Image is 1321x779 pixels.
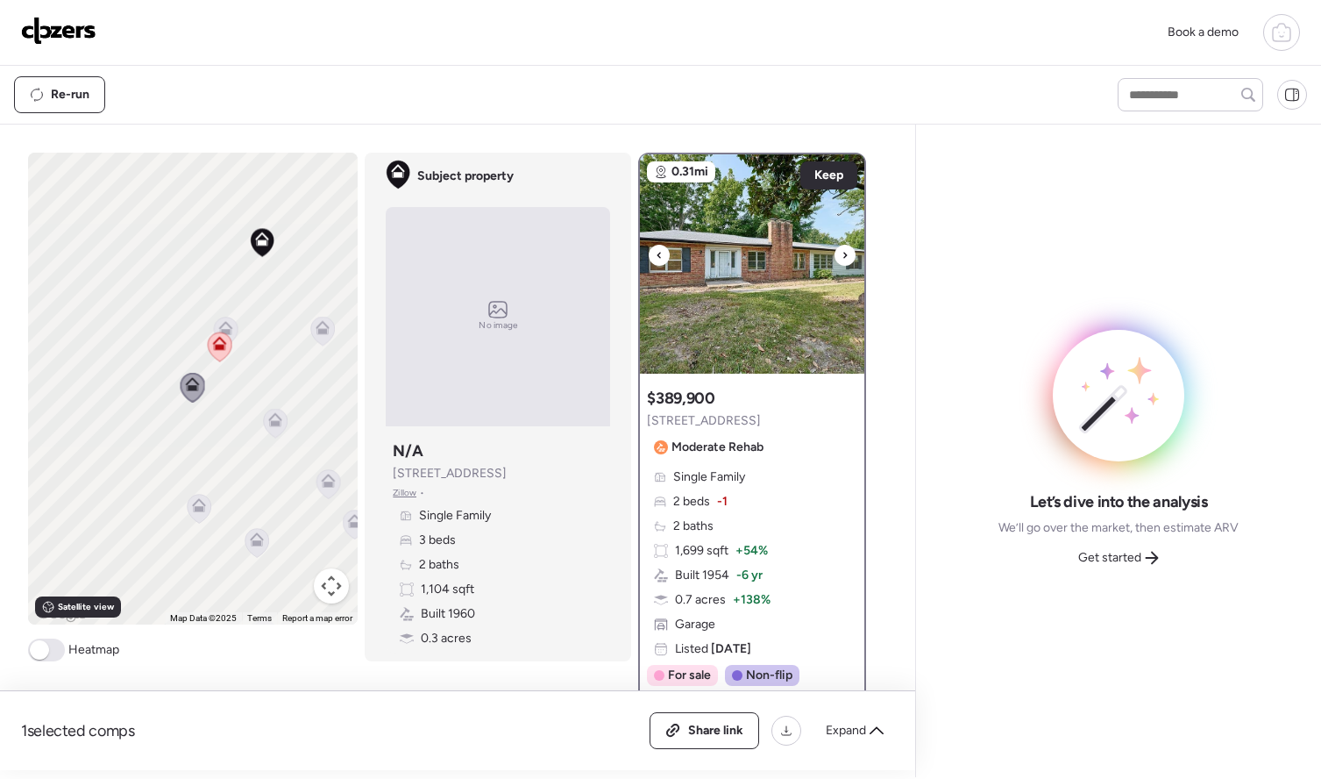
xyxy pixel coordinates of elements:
[647,412,761,430] span: [STREET_ADDRESS]
[1078,549,1141,567] span: Get started
[393,465,507,482] span: [STREET_ADDRESS]
[421,605,475,623] span: Built 1960
[419,556,459,574] span: 2 baths
[68,641,119,659] span: Heatmap
[479,318,517,332] span: No image
[736,567,763,584] span: -6 yr
[675,640,751,658] span: Listed
[247,613,272,623] a: Terms (opens in new tab)
[58,600,114,614] span: Satellite view
[393,486,416,500] span: Zillow
[673,468,745,486] span: Single Family
[32,602,90,625] a: Open this area in Google Maps (opens a new window)
[733,591,771,609] span: + 138%
[826,722,866,740] span: Expand
[998,519,1239,537] span: We’ll go over the market, then estimate ARV
[647,388,714,409] h3: $389,900
[282,613,352,623] a: Report a map error
[814,167,843,184] span: Keep
[668,667,711,684] span: For sale
[419,507,491,525] span: Single Family
[1030,491,1208,512] span: Let’s dive into the analysis
[675,591,726,609] span: 0.7 acres
[717,493,728,511] span: -1
[170,613,237,623] span: Map Data ©2025
[21,17,96,45] img: Logo
[671,163,708,181] span: 0.31mi
[417,168,514,185] span: Subject property
[675,542,728,560] span: 1,699 sqft
[675,567,729,584] span: Built 1954
[314,568,349,604] button: Map camera controls
[746,667,792,684] span: Non-flip
[393,440,423,461] h3: N/A
[673,518,714,535] span: 2 baths
[21,720,135,741] span: 1 selected comps
[708,641,751,656] span: [DATE]
[671,439,763,456] span: Moderate Rehab
[675,616,715,633] span: Garage
[688,722,743,740] span: Share link
[32,602,90,625] img: Google
[421,581,474,598] span: 1,104 sqft
[51,86,89,104] span: Re-run
[419,532,456,549] span: 3 beds
[673,493,710,511] span: 2 beds
[420,486,424,500] span: •
[421,630,472,647] span: 0.3 acres
[1168,25,1239,39] span: Book a demo
[735,542,768,560] span: + 54%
